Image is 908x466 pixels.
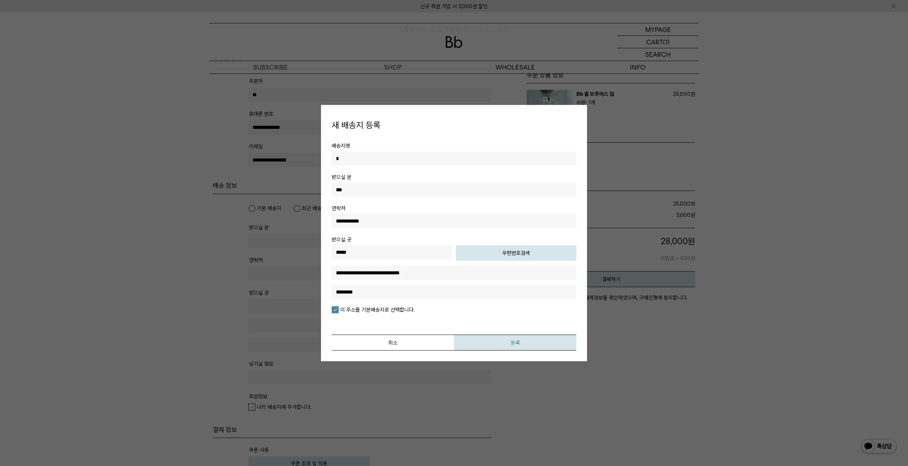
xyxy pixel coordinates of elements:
[332,306,415,313] label: 이 주소를 기본배송지로 선택합니다.
[332,174,351,180] span: 받으실 분
[332,236,351,243] span: 받으실 곳
[332,143,350,149] span: 배송지명
[332,119,576,131] h4: 새 배송지 등록
[332,335,454,351] button: 취소
[456,245,576,261] button: 우편번호검색
[454,335,576,351] button: 등록
[332,205,345,212] span: 연락처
